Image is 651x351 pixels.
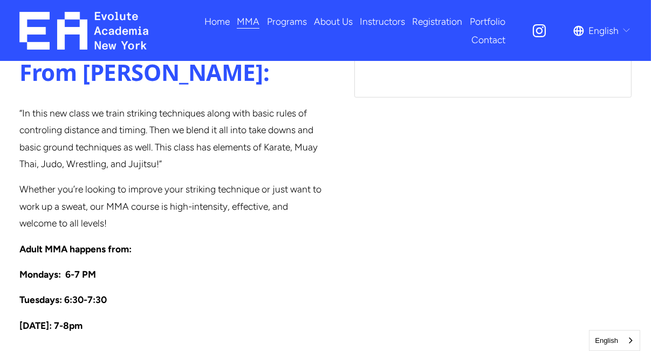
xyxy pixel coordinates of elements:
aside: Language selected: English [589,330,640,351]
a: Registration [412,12,462,31]
span: English [588,22,619,39]
a: Contact [471,31,505,50]
strong: Adult MMA happens from: [19,243,132,254]
p: “In this new class we train striking techniques along with basic rules of controling distance and... [19,105,323,173]
a: Instagram [531,23,547,39]
a: Home [204,12,230,31]
div: language picker [573,21,632,40]
a: English [590,331,640,350]
img: EA [19,12,148,50]
p: Whether you’re looking to improve your striking technique or just want to work up a sweat, our MM... [19,181,323,231]
span: MMA [237,13,259,30]
strong: [DATE]: 7-8pm [19,320,83,331]
span: Programs [267,13,307,30]
a: Portfolio [470,12,505,31]
a: Instructors [360,12,405,31]
a: About Us [314,12,353,31]
strong: Tuesdays: 6:30-7:30 [19,294,107,305]
a: folder dropdown [237,12,259,31]
strong: From [PERSON_NAME]: [19,57,269,87]
a: folder dropdown [267,12,307,31]
strong: Mondays: 6-7 PM [19,269,96,280]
